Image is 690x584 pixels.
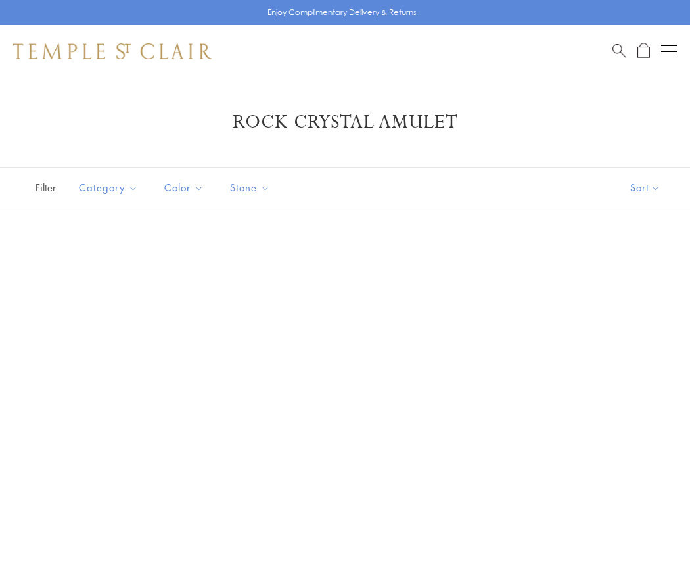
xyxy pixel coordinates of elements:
[158,180,214,196] span: Color
[267,6,417,19] p: Enjoy Complimentary Delivery & Returns
[601,168,690,208] button: Show sort by
[72,180,148,196] span: Category
[637,43,650,59] a: Open Shopping Bag
[154,173,214,203] button: Color
[220,173,280,203] button: Stone
[33,110,657,134] h1: Rock Crystal Amulet
[13,43,212,59] img: Temple St. Clair
[223,180,280,196] span: Stone
[612,43,626,59] a: Search
[661,43,677,59] button: Open navigation
[69,173,148,203] button: Category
